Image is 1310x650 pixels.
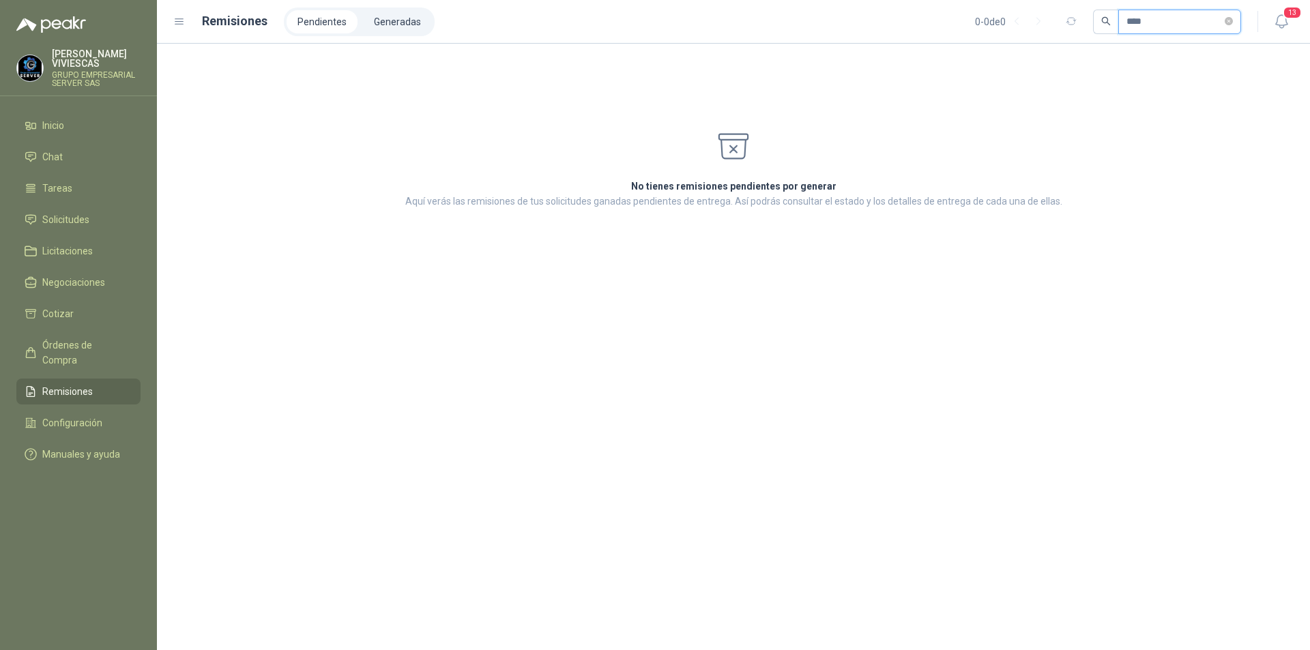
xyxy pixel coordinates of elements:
span: Solicitudes [42,212,89,227]
a: Inicio [16,113,141,138]
a: Licitaciones [16,238,141,264]
a: Remisiones [16,379,141,404]
p: GRUPO EMPRESARIAL SERVER SAS [52,71,141,87]
span: search [1101,16,1111,26]
a: Solicitudes [16,207,141,233]
span: close-circle [1225,15,1233,28]
span: Cotizar [42,306,74,321]
span: Inicio [42,118,64,133]
span: Remisiones [42,384,93,399]
span: Tareas [42,181,72,196]
span: Configuración [42,415,102,430]
a: Órdenes de Compra [16,332,141,373]
a: Pendientes [287,10,358,33]
a: Manuales y ayuda [16,441,141,467]
a: Cotizar [16,301,141,327]
div: 0 - 0 de 0 [975,11,1049,33]
span: Manuales y ayuda [42,447,120,462]
strong: No tienes remisiones pendientes por generar [631,181,836,192]
a: Configuración [16,410,141,436]
span: close-circle [1225,17,1233,25]
span: 13 [1283,6,1302,19]
img: Company Logo [17,55,43,81]
span: Chat [42,149,63,164]
span: Órdenes de Compra [42,338,128,368]
span: Negociaciones [42,275,105,290]
a: Chat [16,144,141,170]
h1: Remisiones [202,12,267,31]
p: Aquí verás las remisiones de tus solicitudes ganadas pendientes de entrega. Así podrás consultar ... [405,194,1062,209]
a: Generadas [363,10,432,33]
a: Negociaciones [16,269,141,295]
img: Logo peakr [16,16,86,33]
p: [PERSON_NAME] VIVIESCAS [52,49,141,68]
a: Tareas [16,175,141,201]
button: 13 [1269,10,1294,34]
span: Licitaciones [42,243,93,258]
